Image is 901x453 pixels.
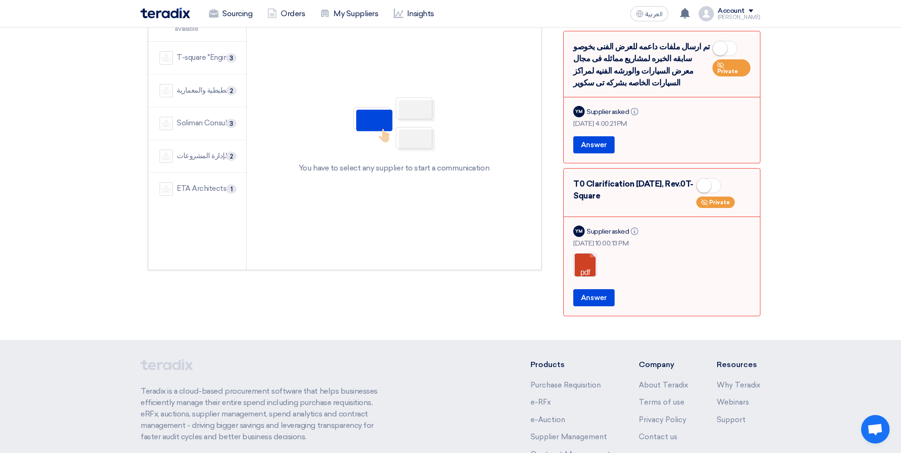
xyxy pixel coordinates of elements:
[531,398,551,406] a: e-RFx
[717,381,760,389] a: Why Teradix
[386,3,442,24] a: Insights
[573,238,750,248] div: [DATE] 10:00:13 PM
[639,381,688,389] a: About Teradix
[573,226,585,237] div: YM
[574,254,650,311] a: T_Clarification____Rev_1758740372526.pdf
[639,415,686,424] a: Privacy Policy
[177,183,226,194] div: ETA Architects
[645,11,663,18] span: العربية
[630,6,668,21] button: العربية
[141,8,190,19] img: Teradix logo
[347,94,442,155] img: No Partner Selected
[177,85,235,96] div: شركة مركز الدراسات التخطيطية والمعمارية
[226,184,237,194] span: 1
[531,415,565,424] a: e-Auction
[226,86,237,95] span: 2
[160,182,173,196] img: company-name
[531,359,611,370] li: Products
[573,41,750,89] div: تم ارسال ملفات داعمه للعرض الفنى بخوصو سابقه الخبره لمشاريع مماثله فى مجال معرض السيارات والورشه ...
[717,415,746,424] a: Support
[573,178,750,209] div: T0 Clarification [DATE], Rev.0T-Square
[861,415,890,444] div: Open chat
[201,3,260,24] a: Sourcing
[226,151,237,161] span: 2
[531,381,601,389] a: Purchase Requisition
[226,119,237,128] span: 3
[160,117,173,130] img: company-name
[573,119,750,129] div: [DATE] 4:00:21 PM
[573,289,615,306] button: Answer
[177,151,235,161] div: الخبراء المصريون لإدارة المشروعات
[260,3,313,24] a: Orders
[639,398,684,406] a: Terms of use
[639,359,688,370] li: Company
[226,53,237,63] span: 3
[587,107,640,117] div: Supplier asked
[160,51,173,65] img: company-name
[639,433,677,441] a: Contact us
[141,386,389,443] p: Teradix is a cloud-based procurement software that helps businesses efficiently manage their enti...
[717,359,760,370] li: Resources
[177,118,230,129] div: Soliman Consult
[177,52,235,63] div: T-square ''Engineering and Consultation Services''
[573,136,615,153] button: Answer
[718,7,745,15] div: Account
[531,433,607,441] a: Supplier Management
[699,6,714,21] img: profile_test.png
[313,3,386,24] a: My Suppliers
[717,68,738,75] span: Private
[160,150,173,163] img: company-name
[299,162,489,174] div: You have to select any supplier to start a communication
[573,106,585,117] div: YM
[160,84,173,97] img: company-name
[718,15,760,20] div: [PERSON_NAME]
[717,398,749,406] a: Webinars
[587,226,640,236] div: Supplier asked
[709,199,730,206] span: Private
